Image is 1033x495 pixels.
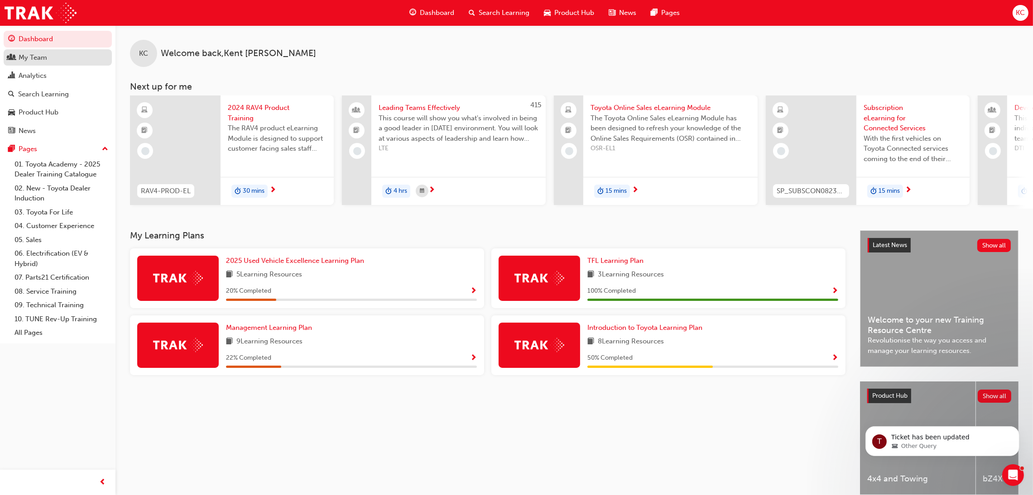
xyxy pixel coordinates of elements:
[1002,464,1024,486] iframe: Intercom live chat
[470,287,477,295] span: Show Progress
[514,271,564,285] img: Trak
[102,143,108,155] span: up-icon
[461,4,537,22] a: search-iconSearch Learning
[609,7,615,19] span: news-icon
[831,352,838,364] button: Show Progress
[353,147,361,155] span: learningRecordVerb_NONE-icon
[4,141,112,157] button: Pages
[130,230,846,241] h3: My Learning Plans
[19,144,37,154] div: Pages
[587,257,644,265] span: TFL Learning Plan
[990,105,996,116] span: people-icon
[11,205,112,219] a: 03. Toyota For Life
[860,230,1019,367] a: Latest NewsShow allWelcome to your new Training Resource CentreRevolutionise the way you access a...
[243,186,264,196] span: 30 mins
[19,107,58,118] div: Product Hub
[587,269,594,281] span: book-icon
[598,336,664,347] span: 8 Learning Resources
[587,336,594,347] span: book-icon
[554,8,594,18] span: Product Hub
[1016,8,1025,18] span: KC
[905,186,912,195] span: next-icon
[402,4,461,22] a: guage-iconDashboard
[226,324,312,332] span: Management Learning Plan
[587,256,647,266] a: TFL Learning Plan
[990,125,996,137] span: booktick-icon
[537,4,601,22] a: car-iconProduct Hub
[142,125,148,137] span: booktick-icon
[130,95,334,205] a: RAV4-PROD-EL2024 RAV4 Product TrainingThe RAV4 product eLearning Module is designed to support cu...
[565,147,573,155] span: learningRecordVerb_NONE-icon
[554,95,758,205] a: Toyota Online Sales eLearning ModuleThe Toyota Online Sales eLearning Module has been designed to...
[11,298,112,312] a: 09. Technical Training
[11,181,112,205] a: 02. New - Toyota Dealer Induction
[228,103,327,123] span: 2024 RAV4 Product Training
[867,474,968,484] span: 4x4 and Towing
[778,125,784,137] span: booktick-icon
[864,133,962,164] span: With the first vehicles on Toyota Connected services coming to the end of their complimentary per...
[226,323,316,333] a: Management Learning Plan
[8,145,15,153] span: pages-icon
[5,3,77,23] img: Trak
[872,392,908,400] span: Product Hub
[8,127,15,135] span: news-icon
[153,271,203,285] img: Trak
[587,323,706,333] a: Introduction to Toyota Learning Plan
[661,8,680,18] span: Pages
[831,354,838,362] span: Show Progress
[379,143,538,154] span: LTE
[8,90,14,99] span: search-icon
[868,315,1011,335] span: Welcome to your new Training Resource Centre
[226,256,368,266] a: 2025 Used Vehicle Excellence Learning Plan
[115,81,1033,92] h3: Next up for me
[1013,5,1028,21] button: KC
[385,186,392,197] span: duration-icon
[591,143,750,154] span: OSR-EL1
[777,186,846,196] span: SP_SUBSCON0823_EL
[644,4,687,22] a: pages-iconPages
[989,147,997,155] span: learningRecordVerb_NONE-icon
[778,105,784,116] span: learningResourceType_ELEARNING-icon
[651,7,658,19] span: pages-icon
[11,157,112,181] a: 01. Toyota Academy - 2025 Dealer Training Catalogue
[4,123,112,139] a: News
[469,7,475,19] span: search-icon
[235,186,241,197] span: duration-icon
[11,312,112,326] a: 10. TUNE Rev-Up Training
[142,105,148,116] span: learningResourceType_ELEARNING-icon
[236,336,303,347] span: 9 Learning Resources
[420,186,424,197] span: calendar-icon
[566,105,572,116] span: laptop-icon
[161,48,316,59] span: Welcome back , Kent [PERSON_NAME]
[591,113,750,144] span: The Toyota Online Sales eLearning Module has been designed to refresh your knowledge of the Onlin...
[4,67,112,84] a: Analytics
[587,353,633,363] span: 50 % Completed
[470,352,477,364] button: Show Progress
[4,49,112,66] a: My Team
[831,287,838,295] span: Show Progress
[530,101,541,109] span: 415
[19,71,47,81] div: Analytics
[11,285,112,299] a: 08. Service Training
[8,35,15,43] span: guage-icon
[514,338,564,352] img: Trak
[19,52,47,63] div: My Team
[228,123,327,154] span: The RAV4 product eLearning Module is designed to support customer facing sales staff with introdu...
[141,186,191,196] span: RAV4-PROD-EL
[8,54,15,62] span: people-icon
[11,271,112,285] a: 07. Parts21 Certification
[864,103,962,133] span: Subscription eLearning for Connected Services
[226,257,364,265] span: 2025 Used Vehicle Excellence Learning Plan
[4,31,112,48] a: Dashboard
[11,247,112,271] a: 06. Electrification (EV & Hybrid)
[587,286,636,296] span: 100 % Completed
[870,186,877,197] span: duration-icon
[4,104,112,121] a: Product Hub
[153,338,203,352] img: Trak
[428,186,435,195] span: next-icon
